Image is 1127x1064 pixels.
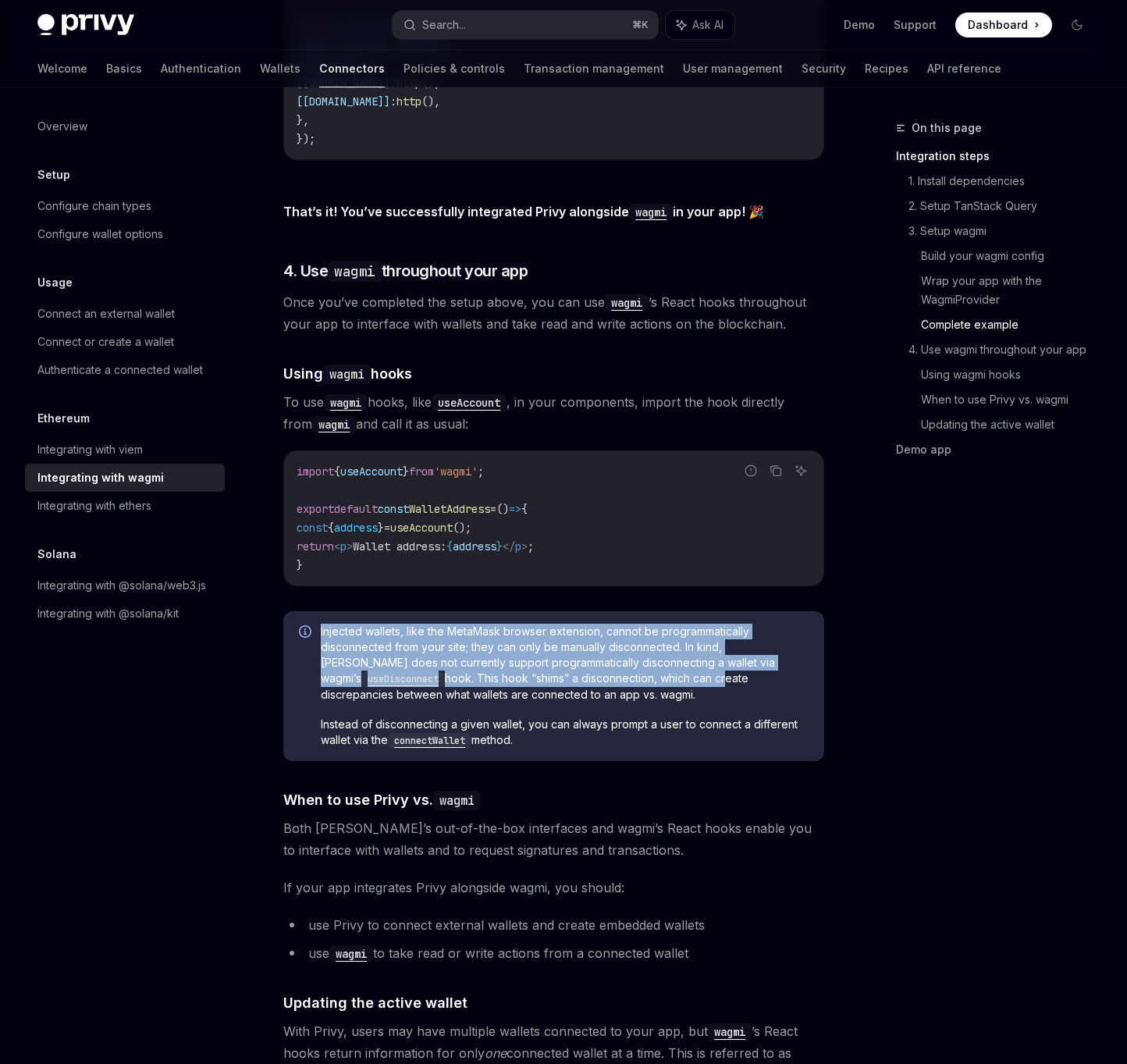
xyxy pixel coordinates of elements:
[478,464,484,479] span: ;
[766,461,786,481] button: Copy the contents from the code block
[312,416,356,433] code: wagmi
[297,502,334,516] span: export
[741,461,761,481] button: Report incorrect code
[25,328,225,356] a: Connect or create a wallet
[329,945,373,963] code: wagmi
[37,409,90,428] h5: Ethereum
[968,17,1028,33] span: Dashboard
[283,942,824,964] li: use to take read or write actions from a connected wallet
[378,502,409,516] span: const
[666,11,734,39] button: Ask AI
[312,416,356,432] a: wagmi
[432,394,507,411] code: useAccount
[328,521,334,535] span: {
[432,394,507,410] a: useAccount
[708,1023,752,1039] a: wagmi
[319,50,385,87] a: Connectors
[334,539,340,553] span: <
[37,117,87,136] div: Overview
[521,539,528,553] span: >
[25,220,225,248] a: Configure wallet options
[25,112,225,141] a: Overview
[629,204,673,219] a: wagmi
[37,468,164,487] div: Integrating with wagmi
[328,261,382,282] code: wagmi
[25,492,225,520] a: Integrating with ethers
[390,521,453,535] span: useAccount
[791,461,811,481] button: Ask AI
[283,877,824,899] span: If your app integrates Privy alongside wagmi, you should:
[908,337,1102,362] a: 4. Use wagmi throughout your app
[25,600,225,628] a: Integrating with @solana/kit
[283,204,764,219] strong: That’s it! You’ve successfully integrated Privy alongside in your app! 🎉
[297,539,334,553] span: return
[896,437,1102,462] a: Demo app
[605,294,649,310] a: wagmi
[37,225,163,244] div: Configure wallet options
[283,817,824,861] span: Both [PERSON_NAME]’s out-of-the-box interfaces and wagmi’s React hooks enable you to interface wi...
[283,391,824,435] span: To use hooks, like , in your components, import the hook directly from and call it as usual:
[283,789,481,810] span: When to use Privy vs.
[37,14,134,36] img: dark logo
[802,50,846,87] a: Security
[509,502,521,516] span: =>
[283,914,824,936] li: use Privy to connect external wallets and create embedded wallets
[388,733,471,749] code: connectWallet
[334,464,340,479] span: {
[323,365,371,384] code: wagmi
[361,671,445,685] a: useDisconnect
[485,1045,507,1061] em: one
[25,300,225,328] a: Connect an external wallet
[37,333,174,351] div: Connect or create a wallet
[409,502,490,516] span: WalletAddress
[297,464,334,479] span: import
[260,50,300,87] a: Wallets
[37,361,203,379] div: Authenticate a connected wallet
[1065,12,1090,37] button: Toggle dark mode
[409,464,434,479] span: from
[403,464,409,479] span: }
[496,502,509,516] span: ()
[421,94,440,109] span: (),
[844,17,875,33] a: Demo
[921,312,1102,337] a: Complete example
[283,363,412,384] span: Using hooks
[283,291,824,335] span: Once you’ve completed the setup above, you can use ’s React hooks throughout your app to interfac...
[106,50,142,87] a: Basics
[921,244,1102,269] a: Build your wagmi config
[912,119,982,137] span: On this page
[25,356,225,384] a: Authenticate a connected wallet
[25,464,225,492] a: Integrating with wagmi
[378,521,384,535] span: }
[161,50,241,87] a: Authentication
[299,625,315,641] svg: Info
[396,94,421,109] span: http
[353,539,446,553] span: Wallet address:
[629,204,673,221] code: wagmi
[921,387,1102,412] a: When to use Privy vs. wagmi
[340,464,403,479] span: useAccount
[393,11,659,39] button: Search...⌘K
[496,539,503,553] span: }
[921,412,1102,437] a: Updating the active wallet
[297,521,328,535] span: const
[37,576,206,595] div: Integrating with @solana/web3.js
[521,502,528,516] span: {
[37,496,151,515] div: Integrating with ethers
[896,144,1102,169] a: Integration steps
[908,169,1102,194] a: 1. Install dependencies
[334,521,378,535] span: address
[865,50,908,87] a: Recipes
[384,521,390,535] span: =
[894,17,937,33] a: Support
[37,545,76,564] h5: Solana
[955,12,1052,37] a: Dashboard
[283,260,528,282] span: 4. Use throughout your app
[334,502,378,516] span: default
[404,50,505,87] a: Policies & controls
[528,539,534,553] span: ;
[321,717,809,749] span: Instead of disconnecting a given wallet, you can always prompt a user to connect a different wall...
[927,50,1001,87] a: API reference
[37,604,179,623] div: Integrating with @solana/kit
[490,502,496,516] span: =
